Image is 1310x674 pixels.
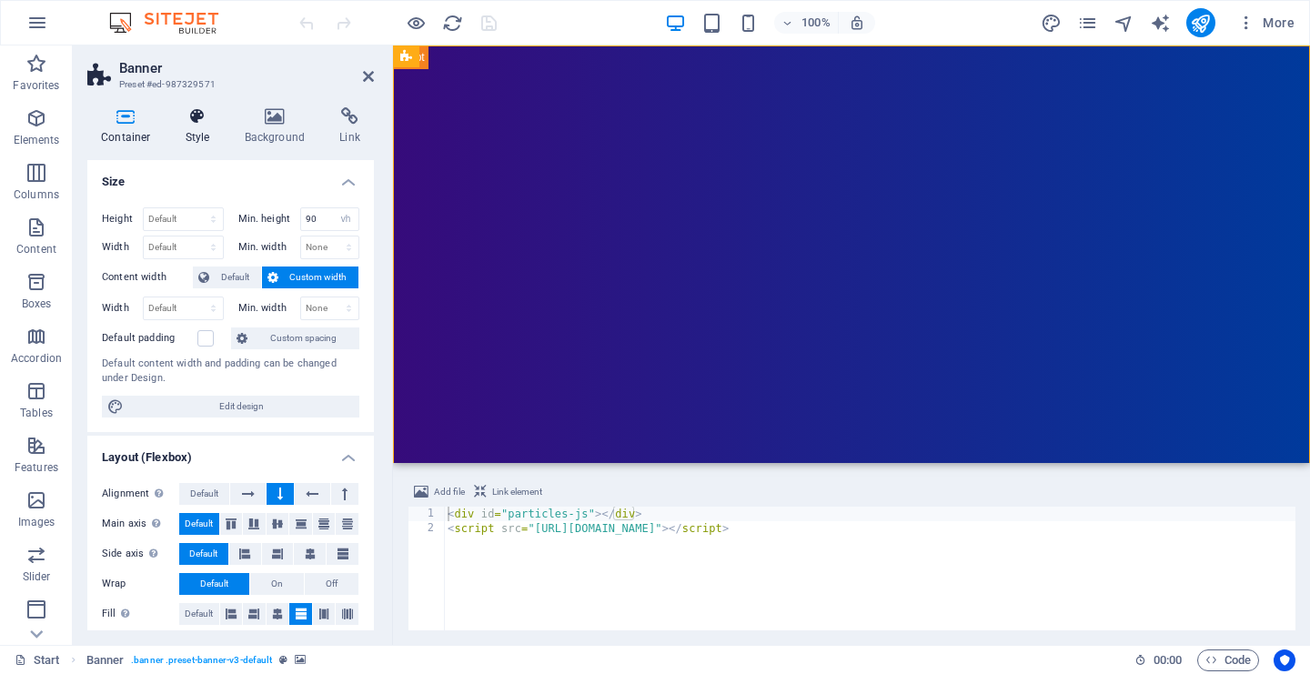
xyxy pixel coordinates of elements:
[326,107,374,146] h4: Link
[102,396,359,417] button: Edit design
[262,267,359,288] button: Custom width
[231,107,327,146] h4: Background
[801,12,831,34] h6: 100%
[13,78,59,93] p: Favorites
[250,573,304,595] button: On
[15,649,60,671] a: Click to cancel selection. Double-click to open Pages
[102,357,359,387] div: Default content width and padding can be changed under Design.
[774,12,839,34] button: 100%
[1166,653,1169,667] span: :
[408,521,446,536] div: 2
[18,515,55,529] p: Images
[86,649,307,671] nav: breadcrumb
[190,483,218,505] span: Default
[179,543,228,565] button: Default
[105,12,241,34] img: Editor Logo
[492,481,542,503] span: Link element
[284,267,354,288] span: Custom width
[172,107,231,146] h4: Style
[1041,13,1062,34] i: Design (Ctrl+Alt+Y)
[179,573,249,595] button: Default
[87,107,172,146] h4: Container
[185,603,213,625] span: Default
[1205,649,1251,671] span: Code
[87,436,374,468] h4: Layout (Flexbox)
[1274,649,1295,671] button: Usercentrics
[102,603,179,625] label: Fill
[22,297,52,311] p: Boxes
[15,460,58,475] p: Features
[434,481,465,503] span: Add file
[1150,12,1172,34] button: text_generator
[200,573,228,595] span: Default
[238,214,300,224] label: Min. height
[238,242,300,252] label: Min. width
[185,513,213,535] span: Default
[87,160,374,193] h4: Size
[11,351,62,366] p: Accordion
[1077,13,1098,34] i: Pages (Ctrl+Alt+S)
[326,573,338,595] span: Off
[441,12,463,34] button: reload
[179,483,229,505] button: Default
[179,603,219,625] button: Default
[1230,8,1302,37] button: More
[442,13,463,34] i: Reload page
[102,483,179,505] label: Alignment
[20,406,53,420] p: Tables
[279,655,287,665] i: This element is a customizable preset
[16,242,56,257] p: Content
[129,396,354,417] span: Edit design
[14,133,60,147] p: Elements
[131,649,272,671] span: . banner .preset-banner-v3-default
[408,507,446,521] div: 1
[238,303,300,313] label: Min. width
[1197,649,1259,671] button: Code
[849,15,865,31] i: On resize automatically adjust zoom level to fit chosen device.
[305,573,358,595] button: Off
[411,481,468,503] button: Add file
[102,543,179,565] label: Side axis
[471,481,545,503] button: Link element
[86,649,125,671] span: Click to select. Double-click to edit
[1186,8,1215,37] button: publish
[231,327,359,349] button: Custom spacing
[1041,12,1063,34] button: design
[1113,13,1134,34] i: Navigator
[102,214,143,224] label: Height
[23,569,51,584] p: Slider
[102,303,143,313] label: Width
[179,513,219,535] button: Default
[102,327,197,349] label: Default padding
[1077,12,1099,34] button: pages
[14,187,59,202] p: Columns
[189,543,217,565] span: Default
[102,573,179,595] label: Wrap
[253,327,354,349] span: Custom spacing
[102,267,193,288] label: Content width
[215,267,256,288] span: Default
[1237,14,1295,32] span: More
[1113,12,1135,34] button: navigator
[1134,649,1183,671] h6: Session time
[295,655,306,665] i: This element contains a background
[119,60,374,76] h2: Banner
[1154,649,1182,671] span: 00 00
[102,242,143,252] label: Width
[119,76,338,93] h3: Preset #ed-987329571
[102,513,179,535] label: Main axis
[271,573,283,595] span: On
[193,267,261,288] button: Default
